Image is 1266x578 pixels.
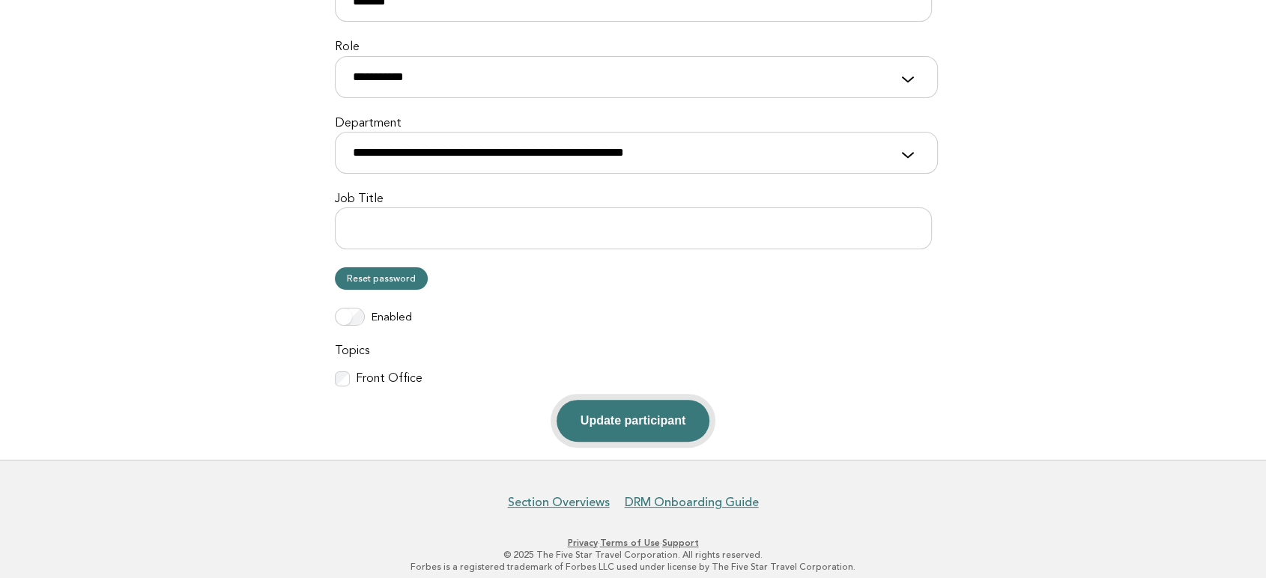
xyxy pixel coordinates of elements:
[356,371,422,387] label: Front Office
[600,538,660,548] a: Terms of Use
[335,267,428,290] a: Reset password
[508,495,610,510] a: Section Overviews
[335,40,932,55] label: Role
[371,311,412,326] label: Enabled
[175,561,1091,573] p: Forbes is a registered trademark of Forbes LLC used under license by The Five Star Travel Corpora...
[335,192,932,207] label: Job Title
[335,116,932,132] label: Department
[175,549,1091,561] p: © 2025 The Five Star Travel Corporation. All rights reserved.
[662,538,699,548] a: Support
[625,495,759,510] a: DRM Onboarding Guide
[568,538,598,548] a: Privacy
[557,400,709,442] button: Update participant
[175,537,1091,549] p: · ·
[335,344,932,359] label: Topics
